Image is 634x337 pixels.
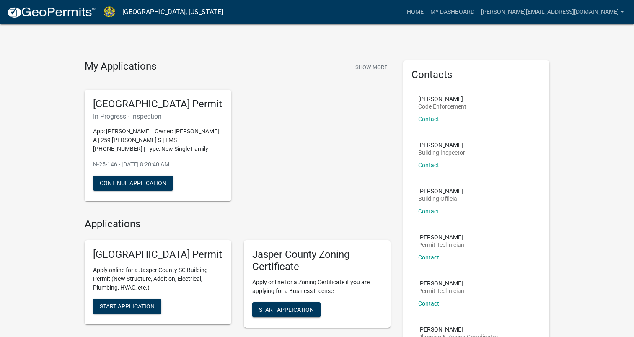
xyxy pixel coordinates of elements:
[93,160,223,169] p: N-25-146 - [DATE] 8:20:40 AM
[252,278,382,296] p: Apply online for a Zoning Certificate if you are applying for a Business License
[404,4,427,20] a: Home
[418,104,466,109] p: Code Enforcement
[103,6,116,18] img: Jasper County, South Carolina
[352,60,391,74] button: Show More
[418,254,439,261] a: Contact
[418,116,439,122] a: Contact
[418,242,464,248] p: Permit Technician
[418,142,465,148] p: [PERSON_NAME]
[411,69,541,81] h5: Contacts
[259,306,314,313] span: Start Application
[93,112,223,120] h6: In Progress - Inspection
[418,288,464,294] p: Permit Technician
[93,266,223,292] p: Apply online for a Jasper County SC Building Permit (New Structure, Addition, Electrical, Plumbin...
[418,300,439,307] a: Contact
[418,188,463,194] p: [PERSON_NAME]
[427,4,478,20] a: My Dashboard
[85,218,391,230] h4: Applications
[418,162,439,168] a: Contact
[85,60,156,73] h4: My Applications
[418,96,466,102] p: [PERSON_NAME]
[418,196,463,202] p: Building Official
[418,208,439,215] a: Contact
[418,280,464,286] p: [PERSON_NAME]
[478,4,627,20] a: [PERSON_NAME][EMAIL_ADDRESS][DOMAIN_NAME]
[418,327,498,332] p: [PERSON_NAME]
[93,249,223,261] h5: [GEOGRAPHIC_DATA] Permit
[93,176,173,191] button: Continue Application
[252,302,321,317] button: Start Application
[93,299,161,314] button: Start Application
[93,98,223,110] h5: [GEOGRAPHIC_DATA] Permit
[100,303,155,310] span: Start Application
[122,5,223,19] a: [GEOGRAPHIC_DATA], [US_STATE]
[252,249,382,273] h5: Jasper County Zoning Certificate
[418,234,464,240] p: [PERSON_NAME]
[418,150,465,156] p: Building Inspector
[93,127,223,153] p: App: [PERSON_NAME] | Owner: [PERSON_NAME] A | 259 [PERSON_NAME] S | TMS [PHONE_NUMBER] | Type: Ne...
